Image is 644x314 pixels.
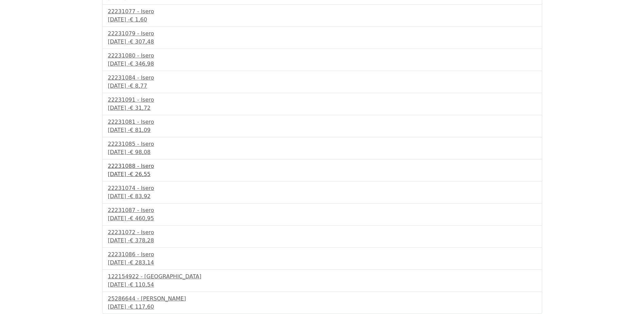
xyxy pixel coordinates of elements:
[108,281,536,289] div: [DATE] -
[108,16,536,24] div: [DATE] -
[108,52,536,60] div: 22231080 - Isero
[108,38,536,46] div: [DATE] -
[130,83,147,89] span: € 8,77
[108,30,536,46] a: 22231079 - Isero[DATE] -€ 307,48
[108,126,536,134] div: [DATE] -
[108,162,536,170] div: 22231088 - Isero
[130,303,154,310] span: € 117,60
[130,193,150,199] span: € 83,92
[108,104,536,112] div: [DATE] -
[108,170,536,178] div: [DATE] -
[108,295,536,311] a: 25286644 - [PERSON_NAME][DATE] -€ 117,60
[108,303,536,311] div: [DATE] -
[130,127,150,133] span: € 81,09
[108,96,536,112] a: 22231091 - Isero[DATE] -€ 31,72
[130,16,147,23] span: € 1,60
[108,96,536,104] div: 22231091 - Isero
[130,259,154,266] span: € 283,14
[130,60,154,67] span: € 346,98
[108,192,536,200] div: [DATE] -
[108,118,536,134] a: 22231081 - Isero[DATE] -€ 81,09
[108,30,536,38] div: 22231079 - Isero
[108,237,536,245] div: [DATE] -
[108,162,536,178] a: 22231088 - Isero[DATE] -€ 26,55
[108,250,536,259] div: 22231086 - Isero
[130,237,154,244] span: € 378,28
[108,118,536,126] div: 22231081 - Isero
[130,149,150,155] span: € 98,08
[108,74,536,82] div: 22231084 - Isero
[108,52,536,68] a: 22231080 - Isero[DATE] -€ 346,98
[108,295,536,303] div: 25286644 - [PERSON_NAME]
[108,228,536,237] div: 22231072 - Isero
[108,214,536,223] div: [DATE] -
[108,7,536,24] a: 22231077 - Isero[DATE] -€ 1,60
[108,228,536,245] a: 22231072 - Isero[DATE] -€ 378,28
[108,74,536,90] a: 22231084 - Isero[DATE] -€ 8,77
[108,140,536,148] div: 22231085 - Isero
[108,184,536,200] a: 22231074 - Isero[DATE] -€ 83,92
[130,105,150,111] span: € 31,72
[108,206,536,223] a: 22231087 - Isero[DATE] -€ 460,95
[108,273,536,281] div: 122154922 - [GEOGRAPHIC_DATA]
[108,148,536,156] div: [DATE] -
[130,171,150,177] span: € 26,55
[108,250,536,267] a: 22231086 - Isero[DATE] -€ 283,14
[108,273,536,289] a: 122154922 - [GEOGRAPHIC_DATA][DATE] -€ 110,54
[108,259,536,267] div: [DATE] -
[108,206,536,214] div: 22231087 - Isero
[130,215,154,222] span: € 460,95
[108,60,536,68] div: [DATE] -
[108,7,536,16] div: 22231077 - Isero
[130,38,154,45] span: € 307,48
[130,281,154,288] span: € 110,54
[108,184,536,192] div: 22231074 - Isero
[108,82,536,90] div: [DATE] -
[108,140,536,156] a: 22231085 - Isero[DATE] -€ 98,08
